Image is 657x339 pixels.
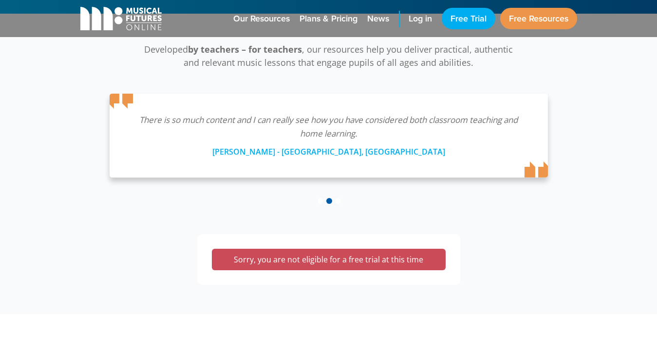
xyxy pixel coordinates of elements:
[188,43,302,55] strong: by teachers – for teachers
[129,113,528,140] p: There is so much content and I can really see how you have considered both classroom teaching and...
[409,12,432,25] span: Log in
[500,8,577,29] a: Free Resources
[300,12,357,25] span: Plans & Pricing
[233,12,290,25] span: Our Resources
[139,43,519,69] p: Developed , our resources help you deliver practical, authentic and relevant music lessons that e...
[442,8,495,29] a: Free Trial
[222,254,436,265] p: Sorry, you are not eligible for a free trial at this time
[367,12,389,25] span: News
[129,140,528,158] div: [PERSON_NAME] - [GEOGRAPHIC_DATA], [GEOGRAPHIC_DATA]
